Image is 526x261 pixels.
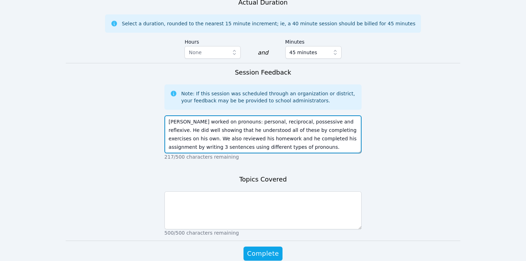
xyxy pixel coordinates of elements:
[164,115,362,153] textarea: [PERSON_NAME] worked on pronouns: personal, reciprocal, possessive and reflexive. He did well sho...
[239,174,287,184] h3: Topics Covered
[189,50,202,55] span: None
[247,249,279,259] span: Complete
[258,49,268,57] div: and
[243,247,282,261] button: Complete
[184,36,241,46] label: Hours
[164,229,362,236] p: 500/500 characters remaining
[285,36,342,46] label: Minutes
[285,46,342,59] button: 45 minutes
[184,46,241,59] button: None
[235,68,291,77] h3: Session Feedback
[290,48,317,57] span: 45 minutes
[181,90,356,104] div: Note: If this session was scheduled through an organization or district, your feedback may be be ...
[164,153,362,160] p: 217/500 characters remaining
[122,20,415,27] div: Select a duration, rounded to the nearest 15 minute increment; ie, a 40 minute session should be ...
